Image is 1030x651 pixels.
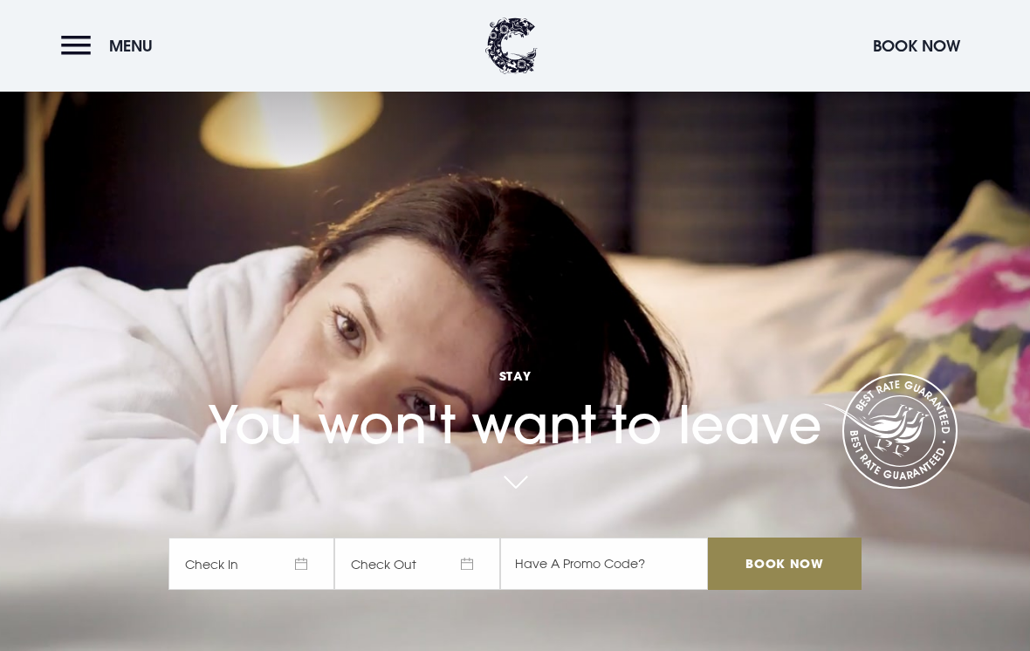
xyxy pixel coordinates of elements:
span: Check Out [334,538,500,590]
img: Clandeboye Lodge [485,17,538,74]
button: Menu [61,27,161,65]
span: Check In [168,538,334,590]
span: Stay [168,367,862,384]
input: Book Now [708,538,862,590]
button: Book Now [864,27,969,65]
input: Have A Promo Code? [500,538,708,590]
span: Menu [109,36,153,56]
h1: You won't want to leave [168,325,862,456]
